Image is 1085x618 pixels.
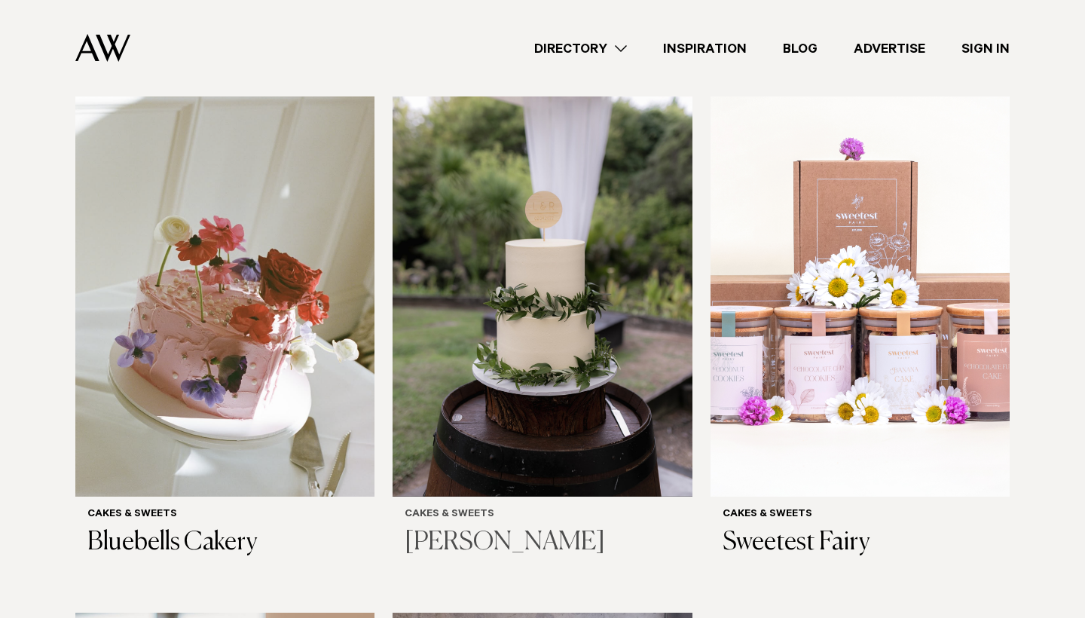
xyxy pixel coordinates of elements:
a: Auckland Weddings Cakes & Sweets | Bluebells Cakery Cakes & Sweets Bluebells Cakery [75,95,374,571]
a: Sign In [943,38,1028,59]
a: Auckland Weddings Cakes & Sweets | Sweetest Fairy Cakes & Sweets Sweetest Fairy [711,95,1010,571]
h6: Cakes & Sweets [87,509,362,522]
img: Auckland Weddings Cakes & Sweets | Sweetest Fairy [711,95,1010,497]
img: Auckland Weddings Cakes & Sweets | Bluebells Cakery [75,95,374,497]
a: Blog [765,38,836,59]
a: Auckland Weddings Cakes & Sweets | Jenna Maree Cakes Cakes & Sweets [PERSON_NAME] [393,95,692,571]
h3: Sweetest Fairy [723,528,998,558]
img: Auckland Weddings Logo [75,34,130,62]
a: Advertise [836,38,943,59]
h6: Cakes & Sweets [405,509,680,522]
h3: Bluebells Cakery [87,528,362,558]
a: Directory [516,38,645,59]
h6: Cakes & Sweets [723,509,998,522]
h3: [PERSON_NAME] [405,528,680,558]
img: Auckland Weddings Cakes & Sweets | Jenna Maree Cakes [393,95,692,497]
a: Inspiration [645,38,765,59]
